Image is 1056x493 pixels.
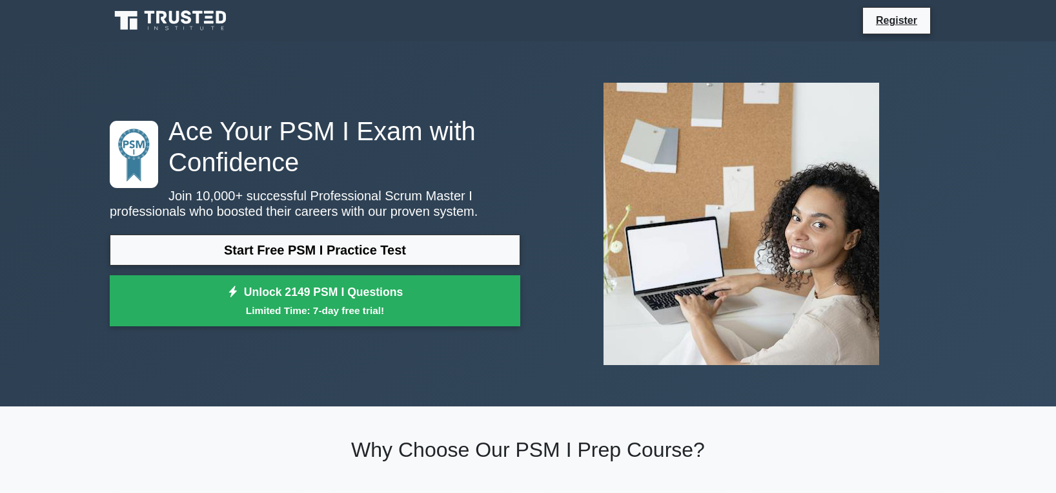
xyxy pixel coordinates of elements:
[110,116,520,178] h1: Ace Your PSM I Exam with Confidence
[110,275,520,327] a: Unlock 2149 PSM I QuestionsLimited Time: 7-day free trial!
[868,12,925,28] a: Register
[126,303,504,318] small: Limited Time: 7-day free trial!
[110,235,520,266] a: Start Free PSM I Practice Test
[110,437,946,462] h2: Why Choose Our PSM I Prep Course?
[110,188,520,219] p: Join 10,000+ successful Professional Scrum Master I professionals who boosted their careers with ...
